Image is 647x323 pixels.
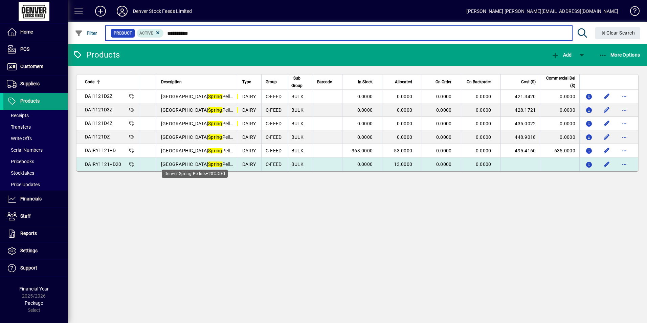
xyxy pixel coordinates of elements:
div: On Order [426,78,458,86]
span: 0.0000 [476,161,491,167]
span: 0.0000 [476,148,491,153]
span: DAIRY [242,107,256,113]
button: Edit [601,105,612,115]
button: Clear [595,27,641,39]
span: DAIRY [242,94,256,99]
button: More options [619,145,630,156]
td: 448.9018 [500,130,540,144]
span: 0.0000 [397,134,412,140]
span: 0.0000 [357,161,373,167]
span: 0.0000 [436,94,452,99]
div: Code [85,78,136,86]
em: Spring [208,134,222,140]
td: 0.0000 [540,130,579,144]
div: [PERSON_NAME] [PERSON_NAME][EMAIL_ADDRESS][DOMAIN_NAME] [466,6,618,17]
span: DAIRY1121+D [85,148,116,153]
em: Spring [208,94,222,99]
a: Financials [3,191,68,208]
span: Clear Search [601,30,635,36]
span: C-FEED [266,161,282,167]
button: More Options [597,49,642,61]
button: Edit [601,91,612,102]
span: Filter [75,30,97,36]
span: Financial Year [19,286,49,292]
a: Support [3,260,68,277]
span: 0.0000 [397,107,412,113]
span: DAI1121D2Z [85,93,113,99]
button: Edit [601,145,612,156]
button: Add [90,5,111,17]
div: Barcode [317,78,338,86]
span: 53.0000 [394,148,412,153]
em: DDG [237,94,247,99]
span: Staff [20,213,31,219]
span: DAIRY1121+D20 [85,161,121,167]
button: Filter [73,27,99,39]
span: Receipts [7,113,29,118]
a: Write Offs [3,133,68,144]
a: POS [3,41,68,58]
span: [GEOGRAPHIC_DATA] Pellets+20% [161,161,258,167]
div: In Stock [347,78,379,86]
span: 0.0000 [436,161,452,167]
span: DAI1121D3Z [85,107,113,112]
span: 0.0000 [476,107,491,113]
span: [GEOGRAPHIC_DATA] Pellet+ =Zinc 3kg/t [161,107,272,113]
span: POS [20,46,29,52]
span: C-FEED [266,148,282,153]
span: BULK [291,148,304,153]
span: Serial Numbers [7,147,43,153]
span: BULK [291,134,304,140]
span: Allocated [395,78,412,86]
span: Home [20,29,33,35]
span: Code [85,78,94,86]
span: Products [20,98,40,104]
span: Package [25,300,43,306]
span: Stocktakes [7,170,34,176]
span: 0.0000 [436,107,452,113]
em: DDG [237,121,247,126]
span: Description [161,78,182,86]
span: Commercial Del ($) [544,74,575,89]
span: Reports [20,231,37,236]
span: Settings [20,248,38,253]
span: 0.0000 [357,121,373,126]
button: Add [550,49,573,61]
span: More Options [599,52,640,58]
span: DAIRY [242,134,256,140]
td: 0.0000 [540,90,579,103]
div: Allocated [386,78,418,86]
span: DAI1121D4Z [85,121,113,126]
span: 0.0000 [397,94,412,99]
span: DAI1121DZ [85,134,110,139]
button: More options [619,105,630,115]
div: Denver Stock Feeds Limited [133,6,192,17]
span: 0.0000 [357,134,373,140]
span: Suppliers [20,81,40,86]
button: More options [619,132,630,143]
span: BULK [291,161,304,167]
em: Spring [208,121,222,126]
button: More options [619,159,630,170]
span: 0.0000 [436,134,452,140]
span: C-FEED [266,134,282,140]
span: Financials [20,196,42,201]
span: 0.0000 [397,121,412,126]
span: Transfers [7,124,31,130]
td: 435.0022 [500,117,540,130]
span: 0.0000 [436,148,452,153]
span: 0.0000 [436,121,452,126]
span: Active [139,31,153,36]
span: [GEOGRAPHIC_DATA] Pellet+ +Zinc 2kg/t [161,94,272,99]
span: On Backorder [467,78,491,86]
a: Price Updates [3,179,68,190]
span: Price Updates [7,182,40,187]
td: 495.4160 [500,144,540,157]
div: Products [73,49,120,60]
span: 0.0000 [476,94,491,99]
a: Reports [3,225,68,242]
a: Receipts [3,110,68,121]
a: Pricebooks [3,156,68,167]
span: Pricebooks [7,159,34,164]
span: 0.0000 [357,94,373,99]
